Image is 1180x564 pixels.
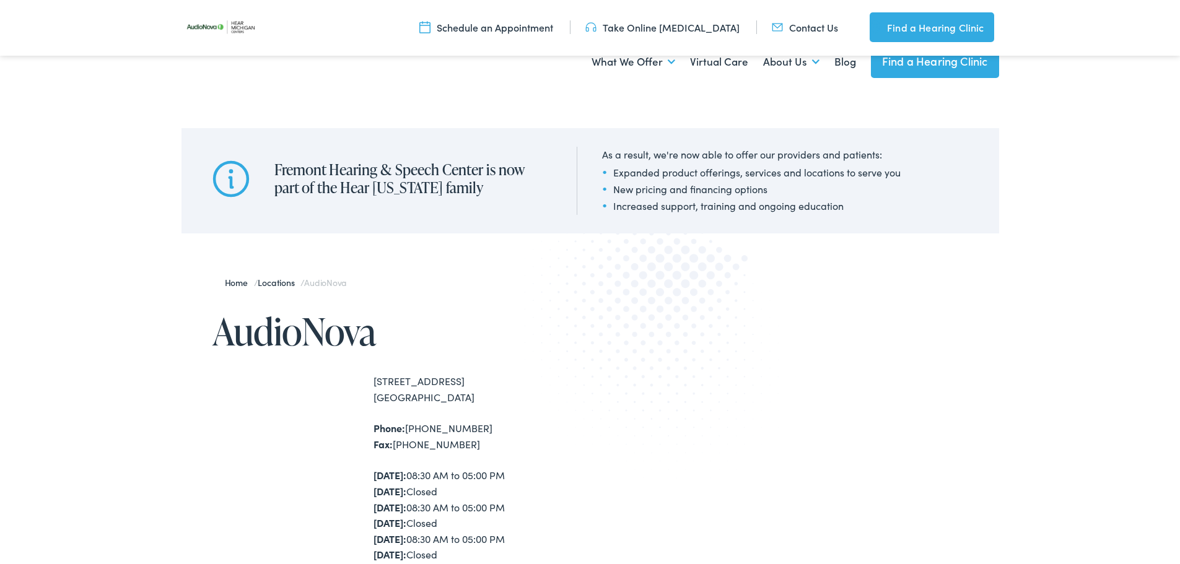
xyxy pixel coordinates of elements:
[763,39,819,85] a: About Us
[585,20,740,34] a: Take Online [MEDICAL_DATA]
[871,45,999,78] a: Find a Hearing Clinic
[602,165,901,180] li: Expanded product offerings, services and locations to serve you
[225,276,254,289] a: Home
[585,20,597,34] img: utility icon
[602,181,901,196] li: New pricing and financing options
[374,516,406,529] strong: [DATE]:
[374,420,590,452] div: [PHONE_NUMBER] [PHONE_NUMBER]
[258,276,300,289] a: Locations
[772,20,838,34] a: Contact Us
[374,484,406,498] strong: [DATE]:
[602,147,901,162] div: As a result, we're now able to offer our providers and patients:
[225,276,347,289] span: / /
[592,39,675,85] a: What We Offer
[374,500,406,514] strong: [DATE]:
[212,311,590,352] h1: AudioNova
[374,421,405,435] strong: Phone:
[834,39,856,85] a: Blog
[374,437,393,451] strong: Fax:
[374,532,406,545] strong: [DATE]:
[602,198,901,213] li: Increased support, training and ongoing education
[419,20,430,34] img: utility icon
[304,276,346,289] span: AudioNova
[274,161,552,197] h2: Fremont Hearing & Speech Center is now part of the Hear [US_STATE] family
[374,547,406,561] strong: [DATE]:
[690,39,748,85] a: Virtual Care
[374,373,590,405] div: [STREET_ADDRESS] [GEOGRAPHIC_DATA]
[419,20,553,34] a: Schedule an Appointment
[870,20,881,35] img: utility icon
[772,20,783,34] img: utility icon
[870,12,994,42] a: Find a Hearing Clinic
[374,468,406,482] strong: [DATE]:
